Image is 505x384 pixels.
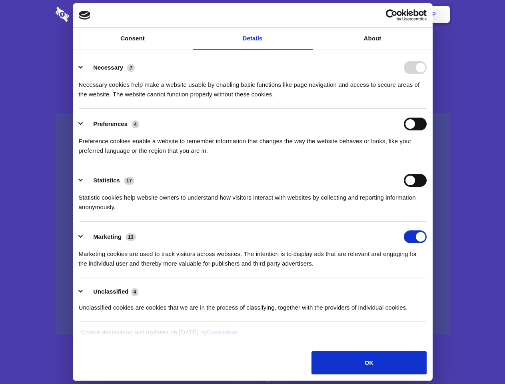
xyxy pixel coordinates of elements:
button: Statistics (17) [79,174,140,187]
img: logo-wordmark-white-trans-d4663122ce5f474addd5e946df7df03e33cb6a1c49d2221995e7729f52c070b2.svg [56,7,124,22]
div: Marketing cookies are used to track visitors across websites. The intention is to display ads tha... [79,243,427,268]
a: Contact [324,2,361,27]
button: Marketing (13) [79,230,141,243]
span: 4 [131,288,139,296]
h4: Auto-redaction of sensitive data, encrypted data sharing and self-destructing private chats. Shar... [56,73,450,99]
label: Preferences [93,120,128,127]
span: 7 [127,64,135,72]
a: Pricing [235,2,269,27]
img: logo [79,11,91,20]
a: Details [193,28,313,50]
a: Usercentrics Cookiebot - opens in a new window [357,9,427,21]
h1: Eliminate Slack Data Loss. [56,36,450,65]
div: Necessary cookies help make a website usable by enabling basic functions like page navigation and... [79,74,427,99]
a: About [313,28,433,50]
div: Unclassified cookies are cookies that we are in the process of classifying, together with the pro... [79,297,427,312]
button: Preferences (4) [79,118,144,130]
a: Login [363,2,397,27]
div: Cookie declaration last updated on [DATE] by [75,328,430,343]
label: Marketing [93,233,122,240]
span: 4 [132,120,139,128]
span: 17 [124,177,134,185]
button: Necessary (7) [79,61,140,74]
div: Preference cookies enable a website to remember information that changes the way the website beha... [79,130,427,156]
a: Wistia video thumbnail [56,113,450,335]
span: 13 [126,233,136,241]
label: Statistics [93,177,120,184]
label: Necessary [93,64,123,71]
button: OK [311,351,426,374]
button: Unclassified (4) [79,287,144,297]
a: Cookiebot [207,329,238,336]
a: Consent [73,28,193,50]
div: Statistic cookies help website owners to understand how visitors interact with websites by collec... [79,187,427,212]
